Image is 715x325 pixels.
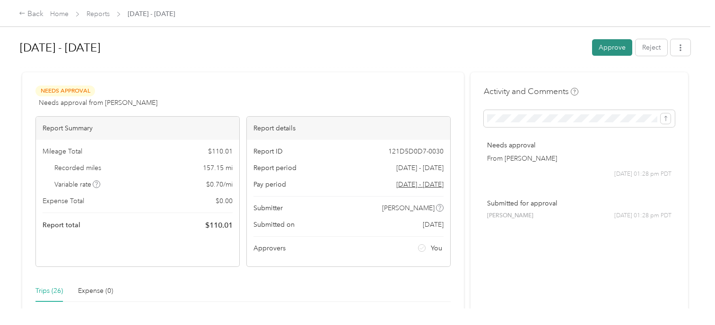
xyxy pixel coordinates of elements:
span: $ 110.01 [205,220,233,231]
span: [DATE] - [DATE] [128,9,175,19]
iframe: Everlance-gr Chat Button Frame [662,272,715,325]
span: You [431,243,442,253]
span: Variable rate [54,180,101,189]
div: Trips (26) [35,286,63,296]
span: Submitter [253,203,283,213]
span: Report ID [253,146,283,156]
span: Needs approval from [PERSON_NAME] [39,98,157,108]
span: Approvers [253,243,286,253]
span: Mileage Total [43,146,82,156]
span: Expense Total [43,196,84,206]
span: Go to pay period [396,180,444,189]
span: Needs Approval [35,86,95,96]
p: From [PERSON_NAME] [487,154,671,163]
button: Approve [592,39,632,56]
h1: Aug 18 - 31, 2025 [20,36,585,59]
span: Report period [253,163,296,173]
span: Recorded miles [54,163,101,173]
span: 157.15 mi [203,163,233,173]
div: Back [19,9,44,20]
a: Reports [87,10,110,18]
span: $ 0.00 [216,196,233,206]
h4: Activity and Comments [484,86,578,97]
button: Reject [636,39,667,56]
span: [PERSON_NAME] [382,203,435,213]
div: Expense (0) [78,286,113,296]
p: Submitted for approval [487,198,671,208]
span: [DATE] - [DATE] [396,163,444,173]
div: Report details [247,117,450,140]
span: [DATE] 01:28 pm PDT [614,212,671,220]
span: Pay period [253,180,286,189]
span: $ 110.01 [208,146,233,156]
a: Home [50,10,69,18]
span: [DATE] [423,220,444,230]
span: [PERSON_NAME] [487,212,533,220]
span: [DATE] 01:28 pm PDT [614,170,671,179]
span: Submitted on [253,220,295,230]
div: Report Summary [36,117,239,140]
span: 121D5D0D7-0030 [388,146,444,156]
span: $ 0.70 / mi [206,180,233,189]
p: Needs approval [487,140,671,150]
span: Report total [43,220,80,230]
